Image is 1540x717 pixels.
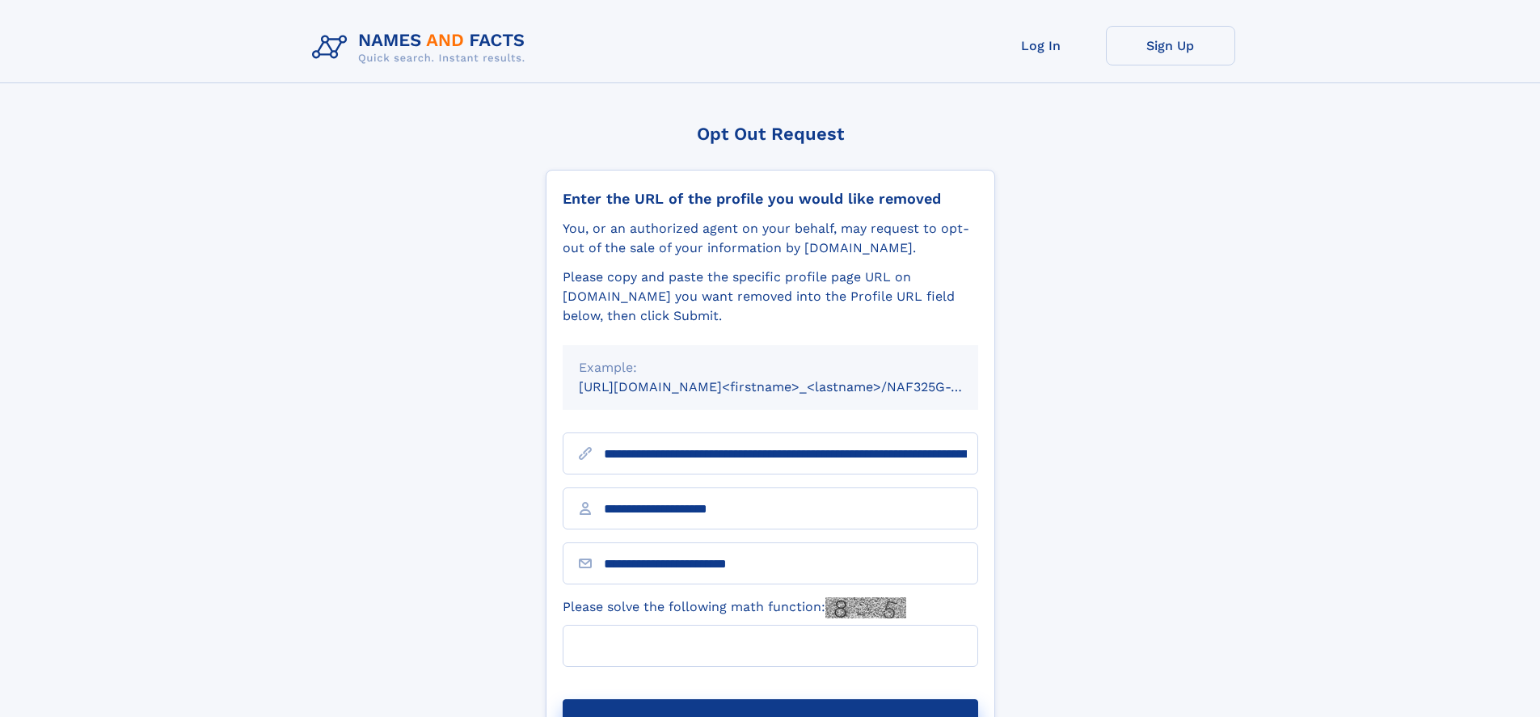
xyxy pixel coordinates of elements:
img: Logo Names and Facts [306,26,538,70]
a: Log In [977,26,1106,65]
div: Please copy and paste the specific profile page URL on [DOMAIN_NAME] you want removed into the Pr... [563,268,978,326]
small: [URL][DOMAIN_NAME]<firstname>_<lastname>/NAF325G-xxxxxxxx [579,379,1009,394]
a: Sign Up [1106,26,1235,65]
div: You, or an authorized agent on your behalf, may request to opt-out of the sale of your informatio... [563,219,978,258]
div: Opt Out Request [546,124,995,144]
label: Please solve the following math function: [563,597,906,618]
div: Example: [579,358,962,377]
div: Enter the URL of the profile you would like removed [563,190,978,208]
